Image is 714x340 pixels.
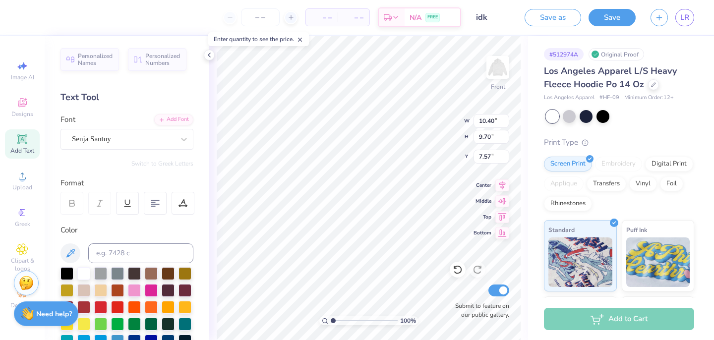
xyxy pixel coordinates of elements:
img: Front [488,57,508,77]
label: Submit to feature on our public gallery. [450,301,509,319]
span: – – [344,12,363,23]
img: Puff Ink [626,237,690,287]
span: LR [680,12,689,23]
input: – – [241,8,280,26]
span: Personalized Numbers [145,53,180,66]
div: Screen Print [544,157,592,171]
span: Clipart & logos [5,257,40,273]
span: Puff Ink [626,225,647,235]
span: – – [312,12,332,23]
span: Center [474,182,491,189]
span: Designs [11,110,33,118]
button: Save as [525,9,581,26]
button: Save [589,9,636,26]
span: Add Text [10,147,34,155]
input: Untitled Design [469,7,517,27]
strong: Need help? [36,309,72,319]
span: # HF-09 [599,94,619,102]
span: Minimum Order: 12 + [624,94,674,102]
span: Bottom [474,229,491,236]
span: 100 % [400,316,416,325]
span: FREE [427,14,438,21]
input: e.g. 7428 c [88,243,193,263]
a: LR [675,9,694,26]
span: Decorate [10,301,34,309]
div: Enter quantity to see the price. [208,32,309,46]
div: Format [60,177,194,189]
label: Font [60,114,75,125]
span: Top [474,214,491,221]
span: Greek [15,220,30,228]
div: Foil [660,176,683,191]
img: Standard [548,237,612,287]
span: Los Angeles Apparel [544,94,595,102]
div: Front [491,82,505,91]
div: Add Font [154,114,193,125]
div: Embroidery [595,157,642,171]
span: Upload [12,183,32,191]
div: Print Type [544,137,694,148]
div: Color [60,225,193,236]
div: Applique [544,176,584,191]
div: Rhinestones [544,196,592,211]
div: # 512974A [544,48,584,60]
span: Middle [474,198,491,205]
span: Personalized Names [78,53,113,66]
div: Vinyl [629,176,657,191]
span: Los Angeles Apparel L/S Heavy Fleece Hoodie Po 14 Oz [544,65,677,90]
span: N/A [410,12,421,23]
span: Standard [548,225,575,235]
div: Digital Print [645,157,693,171]
span: Image AI [11,73,34,81]
button: Switch to Greek Letters [131,160,193,168]
div: Original Proof [589,48,644,60]
div: Transfers [587,176,626,191]
div: Text Tool [60,91,193,104]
